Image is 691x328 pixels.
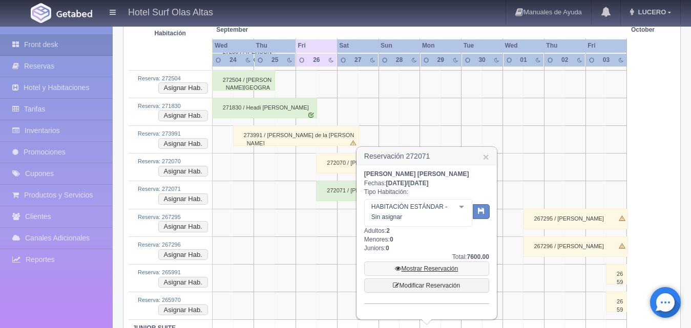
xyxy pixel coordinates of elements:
h3: Reservación 272071 [357,147,496,165]
div: 03 [600,55,613,64]
div: 272070 / [PERSON_NAME] [PERSON_NAME] [316,153,484,173]
button: Asignar Hab. [158,166,208,177]
th: Fri [296,39,337,53]
div: Fechas: Tipo Habitación: Adultos: Menores: Juniors: [364,170,489,304]
div: 272071 / [PERSON_NAME] [PERSON_NAME] [316,181,484,201]
b: 0 [386,245,389,252]
th: Sun [379,39,420,53]
button: Asignar Hab. [158,304,208,316]
a: Reserva: 265970 [138,297,181,303]
span: October [631,26,655,34]
strong: Habitación [154,29,185,36]
div: 24 [227,55,239,64]
th: Sat [337,39,379,53]
a: Reserva: 267295 [138,214,181,220]
th: Wed [503,39,545,53]
th: Thu [254,39,296,53]
div: Total: [364,253,489,261]
button: Asignar Hab. [158,82,208,94]
button: Asignar Hab. [158,249,208,260]
a: Reserva: 267296 [138,242,181,248]
b: 7600.00 [467,253,489,260]
div: 26 [310,55,323,64]
span: LUCERO [635,8,666,16]
button: Asignar Hab. [158,138,208,149]
a: Reserva: 265991 [138,269,181,275]
a: Reserva: 272504 [138,75,181,81]
div: 271830 / Headi [PERSON_NAME] [212,98,317,118]
a: Reserva: 272070 [138,158,181,164]
b: 0 [390,236,393,243]
a: Modificar Reservación [364,278,489,293]
div: 30 [476,55,488,64]
div: 265970 / [PERSON_NAME] [606,292,627,312]
button: Asignar Hab. [158,221,208,232]
div: 267296 / [PERSON_NAME] [523,236,628,257]
th: Wed [212,39,254,53]
span: [DATE] [408,180,429,187]
div: 28 [393,55,406,64]
a: × [483,151,489,162]
th: Thu [544,39,585,53]
span: HABITACIÓN ESTÁNDAR - Sin asignar [369,202,451,222]
span: September [216,26,291,34]
div: 27 [352,55,364,64]
a: Reserva: 271830 [138,103,181,109]
span: [DATE] [386,180,407,187]
div: 25 [269,55,281,64]
div: 265991 / [PERSON_NAME] [606,264,627,285]
div: 267295 / [PERSON_NAME] [523,209,628,229]
button: Asignar Hab. [158,193,208,205]
img: Getabed [31,3,51,23]
div: 01 [517,55,530,64]
th: Fri [585,39,627,53]
b: [PERSON_NAME] [PERSON_NAME] [364,170,469,178]
h4: Hotel Surf Olas Altas [128,5,213,18]
a: Reserva: 273991 [138,130,181,137]
button: Asignar Hab. [158,110,208,121]
div: 29 [434,55,447,64]
th: Tue [462,39,503,53]
div: 273991 / [PERSON_NAME] de la [PERSON_NAME] [233,125,359,146]
b: / [386,180,429,187]
b: 2 [386,227,390,234]
div: 272504 / [PERSON_NAME][GEOGRAPHIC_DATA] [212,70,275,91]
a: Reserva: 272071 [138,186,181,192]
div: 02 [559,55,571,64]
img: Getabed [56,10,92,17]
a: Mostrar Reservación [364,261,489,276]
button: Asignar Hab. [158,277,208,288]
th: Mon [420,39,462,53]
